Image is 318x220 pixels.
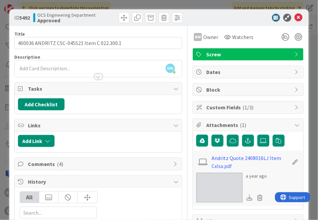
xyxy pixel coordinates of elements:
span: Owner [203,33,218,41]
a: Andritz Quote 2408016LJ Item Cxlsx.pdf [212,154,289,170]
button: Add Link [18,135,55,147]
input: type card name here... [14,37,182,49]
div: BW [194,33,202,41]
span: ( 1/3 ) [243,104,254,111]
div: Download [246,193,253,202]
span: ( 1 ) [240,122,246,128]
input: Search... [20,207,97,219]
label: Title [14,31,25,37]
b: 5492 [19,14,30,21]
span: Description [14,54,40,60]
span: Links [28,121,170,129]
span: Attachments [206,121,291,129]
span: BW [166,64,175,73]
span: Block [206,86,291,94]
span: Comments [28,160,170,168]
button: Add Checklist [18,98,65,110]
span: Custom Fields [206,103,291,111]
div: a year ago [246,173,267,180]
span: Watchers [232,33,254,41]
span: OCS Engineering Department [37,12,95,18]
span: Screw [206,50,291,58]
span: History [28,178,170,186]
span: ( 4 ) [57,161,63,167]
div: All [20,192,39,203]
span: Dates [206,68,291,76]
span: Tasks [28,85,170,93]
span: Support [14,1,30,9]
b: Approved [37,18,95,23]
span: ID [14,14,30,22]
